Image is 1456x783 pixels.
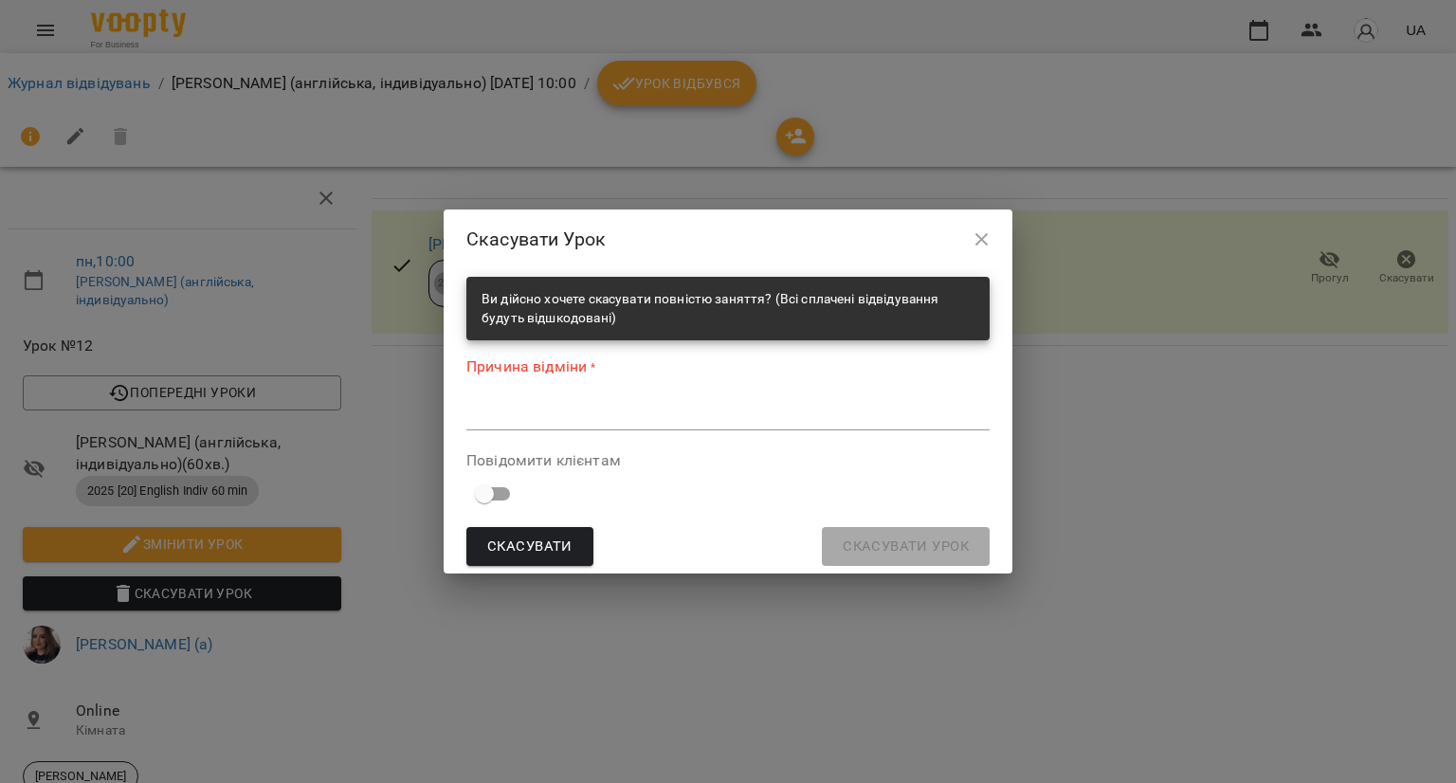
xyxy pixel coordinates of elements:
span: Скасувати [487,535,573,559]
h2: Скасувати Урок [466,225,990,254]
button: Скасувати [466,527,593,567]
label: Повідомити клієнтам [466,453,990,468]
label: Причина відміни [466,355,990,377]
div: Ви дійсно хочете скасувати повністю заняття? (Всі сплачені відвідування будуть відшкодовані) [482,282,974,335]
